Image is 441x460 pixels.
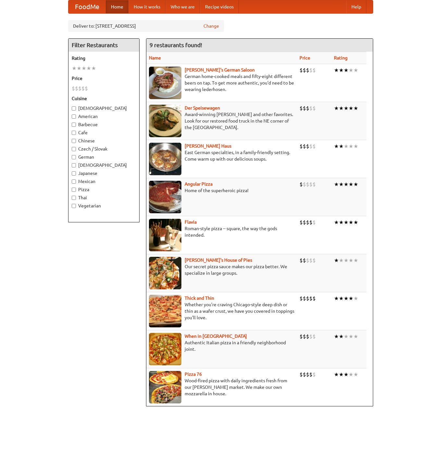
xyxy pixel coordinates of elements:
p: Whether you're craving Chicago-style deep dish or thin as a wafer crust, we have you covered in t... [149,301,294,321]
li: ★ [349,181,353,188]
p: Award-winning [PERSON_NAME] and other favorites. Look for our restored food truck in the NE corne... [149,111,294,131]
li: $ [306,181,309,188]
li: ★ [77,65,81,72]
li: $ [300,371,303,378]
li: $ [300,67,303,74]
li: ★ [344,67,349,74]
a: Rating [334,55,348,60]
li: ★ [353,371,358,378]
li: ★ [334,371,339,378]
li: $ [306,257,309,264]
p: Authentic Italian pizza in a friendly neighborhood joint. [149,339,294,352]
li: $ [309,181,312,188]
input: Barbecue [72,123,76,127]
li: $ [306,371,309,378]
a: Name [149,55,161,60]
li: $ [309,219,312,226]
h5: Rating [72,55,136,61]
label: Pizza [72,186,136,193]
a: [PERSON_NAME]'s House of Pies [185,257,252,263]
h4: Filter Restaurants [68,39,139,52]
li: ★ [339,105,344,112]
li: ★ [334,67,339,74]
ng-pluralize: 9 restaurants found! [150,42,202,48]
li: ★ [353,295,358,302]
li: ★ [339,219,344,226]
a: Pizza 76 [185,372,202,377]
li: ★ [81,65,86,72]
li: ★ [344,257,349,264]
li: $ [312,105,316,112]
li: ★ [344,295,349,302]
li: ★ [344,219,349,226]
li: $ [303,371,306,378]
input: Vegetarian [72,204,76,208]
a: Thick and Thin [185,296,214,301]
input: [DEMOGRAPHIC_DATA] [72,163,76,167]
b: [PERSON_NAME]'s German Saloon [185,67,255,72]
img: wheninrome.jpg [149,333,181,365]
li: ★ [349,295,353,302]
a: How it works [129,0,165,13]
a: Home [106,0,129,13]
b: [PERSON_NAME] Haus [185,143,231,149]
li: $ [306,295,309,302]
li: ★ [349,67,353,74]
li: ★ [339,181,344,188]
b: Der Speisewagen [185,105,220,111]
p: Home of the superheroic pizza! [149,187,294,194]
li: $ [300,333,303,340]
li: ★ [91,65,96,72]
img: flavia.jpg [149,219,181,251]
li: ★ [353,67,358,74]
li: $ [309,371,312,378]
input: Mexican [72,179,76,184]
input: Cafe [72,131,76,135]
input: Thai [72,196,76,200]
li: $ [306,105,309,112]
li: $ [303,105,306,112]
li: ★ [339,143,344,150]
li: $ [303,295,306,302]
img: thick.jpg [149,295,181,327]
li: $ [300,295,303,302]
li: $ [300,181,303,188]
li: $ [309,295,312,302]
li: $ [312,219,316,226]
li: ★ [344,181,349,188]
li: $ [312,143,316,150]
li: ★ [334,333,339,340]
a: FoodMe [68,0,106,13]
img: angular.jpg [149,181,181,213]
input: Czech / Slovak [72,147,76,151]
div: Deliver to: [STREET_ADDRESS] [68,20,224,32]
li: ★ [334,219,339,226]
li: ★ [349,333,353,340]
li: $ [72,85,75,92]
b: Angular Pizza [185,181,213,187]
li: $ [312,181,316,188]
label: Czech / Slovak [72,146,136,152]
label: American [72,113,136,120]
input: German [72,155,76,159]
label: Thai [72,194,136,201]
p: German home-cooked meals and fifty-eight different beers on tap. To get more authentic, you'd nee... [149,73,294,93]
label: Vegetarian [72,203,136,209]
label: [DEMOGRAPHIC_DATA] [72,162,136,168]
li: $ [300,219,303,226]
a: Help [346,0,366,13]
li: $ [309,105,312,112]
a: Who we are [165,0,200,13]
li: ★ [339,371,344,378]
li: ★ [353,181,358,188]
li: ★ [353,105,358,112]
label: German [72,154,136,160]
input: [DEMOGRAPHIC_DATA] [72,106,76,111]
input: Japanese [72,171,76,176]
li: ★ [353,257,358,264]
img: speisewagen.jpg [149,105,181,137]
li: ★ [334,143,339,150]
